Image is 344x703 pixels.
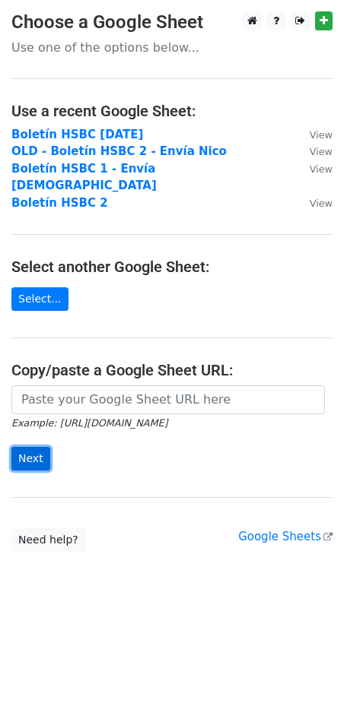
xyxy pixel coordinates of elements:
[11,11,333,33] h3: Choose a Google Sheet
[268,630,344,703] iframe: Chat Widget
[11,447,50,470] input: Next
[268,630,344,703] div: Widget de chat
[295,144,333,158] a: View
[11,385,325,414] input: Paste your Google Sheet URL here
[11,102,333,120] h4: Use a recent Google Sheet:
[310,129,333,141] small: View
[11,258,333,276] h4: Select another Google Sheet:
[11,417,167,429] small: Example: [URL][DOMAIN_NAME]
[11,40,333,55] p: Use one of the options below...
[11,162,157,193] a: Boletín HSBC 1 - Envía [DEMOGRAPHIC_DATA]
[295,162,333,176] a: View
[11,128,143,141] a: Boletín HSBC [DATE]
[11,361,333,379] h4: Copy/paste a Google Sheet URL:
[238,530,333,543] a: Google Sheets
[310,146,333,157] small: View
[310,198,333,209] small: View
[310,163,333,175] small: View
[11,196,108,210] a: Boletín HSBC 2
[11,528,85,552] a: Need help?
[11,287,68,311] a: Select...
[295,196,333,210] a: View
[11,144,227,158] a: OLD - Boletín HSBC 2 - Envía Nico
[295,128,333,141] a: View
